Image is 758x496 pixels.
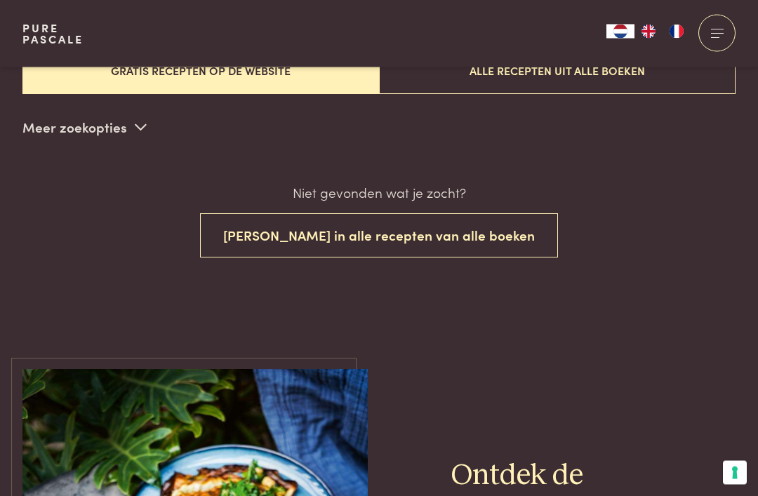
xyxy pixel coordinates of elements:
ul: Language list [634,25,691,39]
button: [PERSON_NAME] in alle recepten van alle boeken [200,214,558,258]
div: Language [606,25,634,39]
a: NL [606,25,634,39]
a: EN [634,25,663,39]
p: Meer zoekopties [22,117,147,138]
a: PurePascale [22,22,84,45]
aside: Language selected: Nederlands [606,25,691,39]
button: Gratis recepten op de website [22,48,379,95]
button: Uw voorkeuren voor toestemming voor trackingtechnologieën [723,461,747,485]
a: FR [663,25,691,39]
p: Niet gevonden wat je zocht? [293,183,466,203]
button: Alle recepten uit alle boeken [379,48,736,95]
